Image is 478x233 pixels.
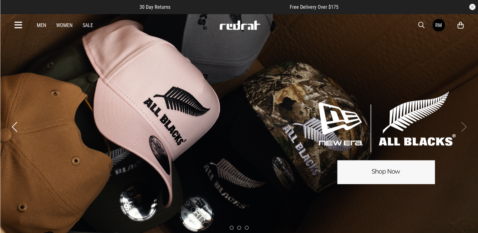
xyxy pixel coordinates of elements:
[219,20,261,30] img: Redrat logo
[5,3,24,21] button: Open LiveChat chat widget
[83,22,93,28] a: Sale
[140,4,170,10] span: 30 Day Returns
[459,120,468,134] button: Next slide
[290,4,338,10] span: Free Delivery Over $175
[56,22,73,28] a: Women
[183,4,277,10] iframe: Customer reviews powered by Trustpilot
[435,22,442,28] div: RM
[37,22,46,28] a: Men
[10,120,19,134] button: Previous slide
